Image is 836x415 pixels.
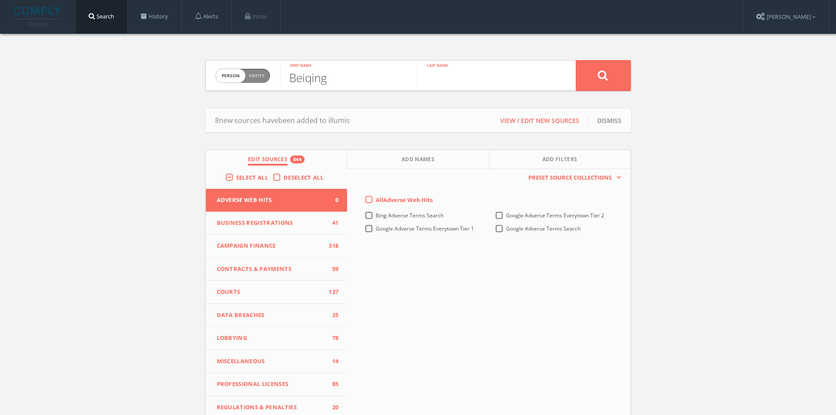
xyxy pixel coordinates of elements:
span: Regulations & Penalties [217,403,326,412]
button: Add Names [348,150,489,169]
button: Adverse Web Hits0 [206,189,348,212]
button: Preset Source Collections [524,173,621,182]
img: illumis [14,7,63,27]
span: Add Names [402,155,434,166]
button: Dismiss [597,116,621,125]
button: View / Edit new sources [500,116,579,125]
span: 78 [325,334,338,343]
span: Courts [217,288,326,296]
span: Entity [249,72,264,79]
span: 127 [325,288,338,296]
span: Add Filters [542,155,578,166]
span: Google Adverse Terms Everytown Tier 1 [376,225,474,232]
span: 0 [325,196,338,205]
span: person [216,69,245,83]
span: Preset Source Collections [524,173,616,182]
span: Contracts & Payments [217,265,326,274]
button: Data Breaches25 [206,304,348,327]
span: Google Adverse Terms Search [506,225,581,232]
span: 8 new source s have been added to illumis [215,115,350,126]
span: Campaign Finance [217,242,326,250]
span: Google Adverse Terms Everytown Tier 2 [506,212,604,219]
button: Add Filters [489,150,631,169]
span: Edit Sources [248,155,287,166]
span: Professional Licenses [217,380,326,389]
button: Professional Licenses85 [206,373,348,396]
button: Business Registrations41 [206,212,348,235]
span: Data Breaches [217,311,326,320]
span: Adverse Web Hits [217,196,326,205]
button: Lobbying78 [206,327,348,350]
span: Deselect All [283,173,323,181]
div: 844 [290,155,305,163]
span: Bing Adverse Terms Search [376,212,444,219]
span: 59 [325,265,338,274]
span: Lobbying [217,334,326,343]
span: 318 [325,242,338,250]
button: Edit Sources844 [206,150,348,169]
span: 41 [325,219,338,227]
button: Campaign Finance318 [206,235,348,258]
button: Miscellaneous14 [206,350,348,373]
button: Contracts & Payments59 [206,258,348,281]
span: 85 [325,380,338,389]
button: Courts127 [206,281,348,304]
span: 14 [325,357,338,366]
span: Select All [236,173,268,181]
span: Business Registrations [217,219,326,227]
span: 25 [325,311,338,320]
span: All Adverse Web Hits [376,196,433,204]
span: Miscellaneous [217,357,326,366]
span: 20 [325,403,338,412]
